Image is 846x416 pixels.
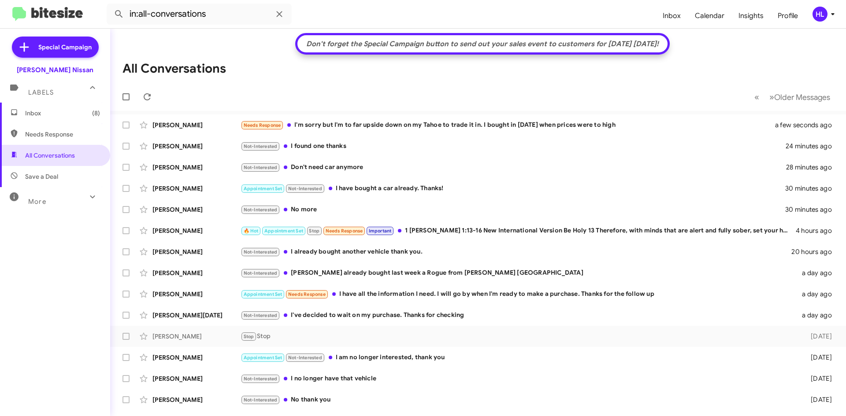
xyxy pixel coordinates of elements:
[288,291,326,297] span: Needs Response
[152,353,241,362] div: [PERSON_NAME]
[241,374,797,384] div: I no longer have that vehicle
[107,4,292,25] input: Search
[122,62,226,76] h1: All Conversations
[244,291,282,297] span: Appointment Set
[797,374,839,383] div: [DATE]
[786,163,839,172] div: 28 minutes ago
[791,247,839,256] div: 20 hours ago
[244,122,281,128] span: Needs Response
[152,142,241,151] div: [PERSON_NAME]
[797,269,839,277] div: a day ago
[17,66,93,74] div: [PERSON_NAME] Nissan
[241,162,786,173] div: Don't need car anymore
[797,395,839,404] div: [DATE]
[749,88,764,106] button: Previous
[28,88,54,96] span: Labels
[152,395,241,404] div: [PERSON_NAME]
[244,376,278,382] span: Not-Interested
[805,7,836,22] button: HL
[241,141,786,151] div: I found one thanks
[92,109,100,118] span: (8)
[152,374,241,383] div: [PERSON_NAME]
[786,142,839,151] div: 24 minutes ago
[731,3,771,29] a: Insights
[28,198,46,206] span: More
[152,311,241,320] div: [PERSON_NAME][DATE]
[797,290,839,298] div: a day ago
[152,184,241,193] div: [PERSON_NAME]
[241,353,797,363] div: I am no longer interested, thank you
[152,121,241,129] div: [PERSON_NAME]
[152,226,241,235] div: [PERSON_NAME]
[288,355,322,361] span: Not-Interested
[25,130,100,139] span: Needs Response
[241,310,797,320] div: I've decided to wait on my purchase. Thanks for checking
[241,184,786,194] div: I have bought a car already. Thanks!
[38,43,92,52] span: Special Campaign
[152,332,241,341] div: [PERSON_NAME]
[241,120,786,130] div: I'm sorry but I'm to far upside down on my Tahoe to trade it in. I bought in [DATE] when prices w...
[813,7,827,22] div: HL
[152,163,241,172] div: [PERSON_NAME]
[754,92,759,103] span: «
[241,331,797,342] div: Stop
[797,332,839,341] div: [DATE]
[244,144,278,149] span: Not-Interested
[152,290,241,298] div: [PERSON_NAME]
[786,121,839,129] div: a few seconds ago
[244,228,259,234] span: 🔥 Hot
[244,207,278,213] span: Not-Interested
[771,3,805,29] a: Profile
[244,313,278,318] span: Not-Interested
[750,88,835,106] nav: Page navigation example
[25,109,100,118] span: Inbox
[769,92,774,103] span: »
[152,247,241,256] div: [PERSON_NAME]
[244,165,278,170] span: Not-Interested
[25,151,75,160] span: All Conversations
[244,355,282,361] span: Appointment Set
[796,226,839,235] div: 4 hours ago
[244,249,278,255] span: Not-Interested
[369,228,392,234] span: Important
[152,269,241,277] div: [PERSON_NAME]
[764,88,835,106] button: Next
[241,268,797,278] div: [PERSON_NAME] already bought last week a Rogue from [PERSON_NAME] [GEOGRAPHIC_DATA]
[688,3,731,29] a: Calendar
[786,205,839,214] div: 30 minutes ago
[302,40,663,48] div: Don't forget the Special Campaign button to send out your sales event to customers for [DATE] [DA...
[244,270,278,276] span: Not-Interested
[774,92,830,102] span: Older Messages
[797,311,839,320] div: a day ago
[797,353,839,362] div: [DATE]
[244,397,278,403] span: Not-Interested
[326,228,363,234] span: Needs Response
[264,228,303,234] span: Appointment Set
[244,334,254,339] span: Stop
[241,289,797,299] div: I have all the information I need. I will go by when I'm ready to make a purchase. Thanks for the...
[12,37,99,58] a: Special Campaign
[288,186,322,191] span: Not-Interested
[152,205,241,214] div: [PERSON_NAME]
[244,186,282,191] span: Appointment Set
[786,184,839,193] div: 30 minutes ago
[241,395,797,405] div: No thank you
[241,247,791,257] div: I already bought another vehicle thank you.
[25,172,58,181] span: Save a Deal
[241,205,786,215] div: No more
[656,3,688,29] a: Inbox
[241,226,796,236] div: 1 [PERSON_NAME] 1:13-16 New International Version Be Holy 13 Therefore, with minds that are alert...
[309,228,319,234] span: Stop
